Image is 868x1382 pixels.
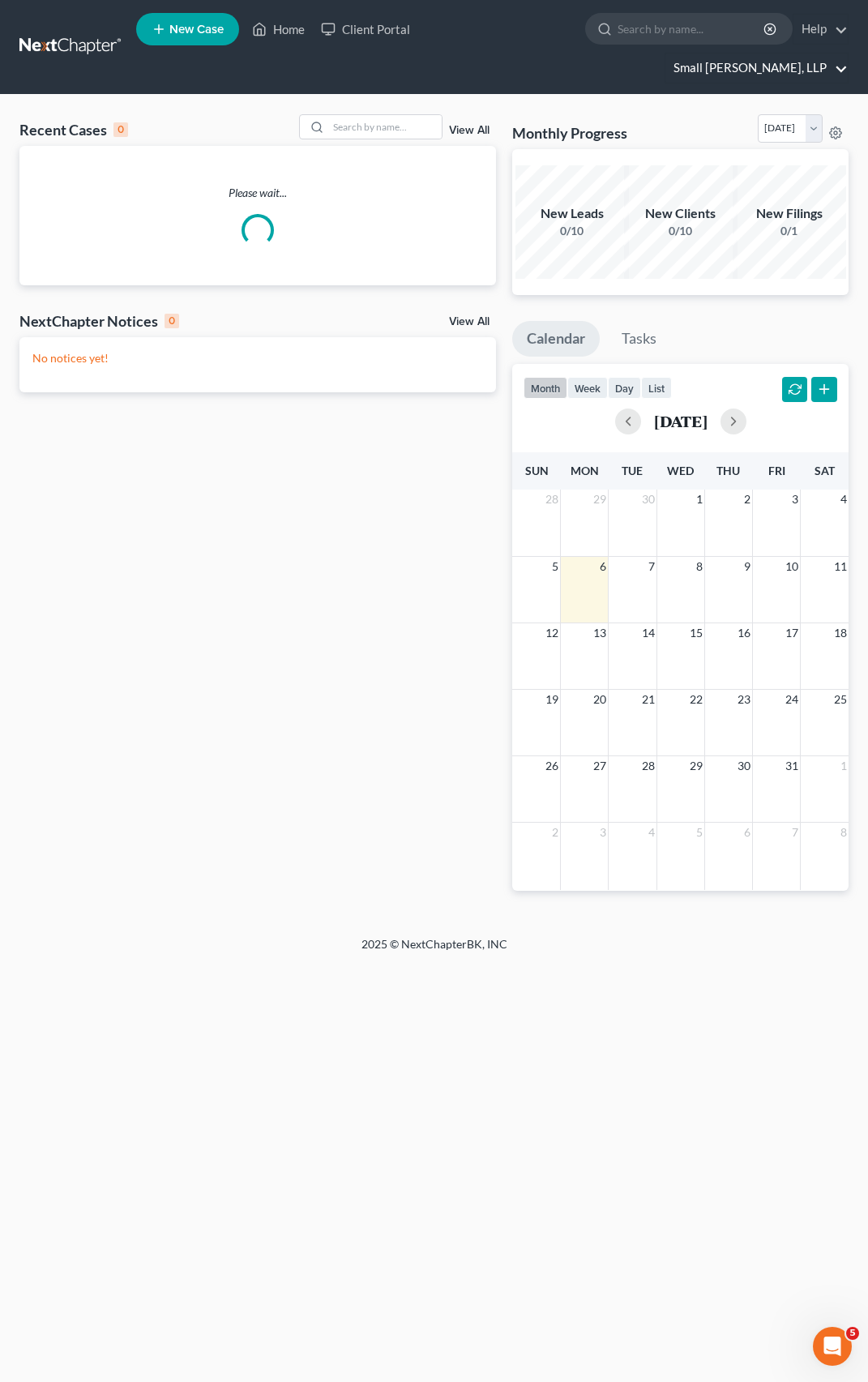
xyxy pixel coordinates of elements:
[733,204,846,223] div: New Filings
[654,413,708,430] h2: [DATE]
[449,316,490,327] a: View All
[733,223,846,239] div: 0/1
[742,557,752,576] span: 9
[790,823,800,842] span: 7
[640,490,656,509] span: 30
[550,823,560,842] span: 2
[716,464,740,477] span: Thu
[742,490,752,509] span: 2
[169,24,224,36] span: New Case
[624,204,738,223] div: New Clients
[622,464,643,477] span: Tue
[19,120,128,139] div: Recent Cases
[640,756,656,776] span: 28
[793,15,848,44] a: Help
[647,823,656,842] span: 4
[647,557,656,576] span: 7
[32,350,483,366] p: No notices yet!
[113,122,128,137] div: 0
[544,756,560,776] span: 26
[813,1327,852,1366] iframe: Intercom live chat
[688,690,704,709] span: 22
[736,623,752,643] span: 16
[832,557,849,576] span: 11
[328,115,442,139] input: Search by name...
[544,490,560,509] span: 28
[618,14,766,44] input: Search by name...
[515,204,629,223] div: New Leads
[515,223,629,239] div: 0/10
[512,321,600,357] a: Calendar
[790,490,800,509] span: 3
[640,623,656,643] span: 14
[244,15,313,44] a: Home
[736,690,752,709] span: 23
[598,823,608,842] span: 3
[641,377,672,399] button: list
[592,490,608,509] span: 29
[832,623,849,643] span: 18
[839,756,849,776] span: 1
[784,756,800,776] span: 31
[784,623,800,643] span: 17
[665,53,848,83] a: Small [PERSON_NAME], LLP
[592,690,608,709] span: 20
[768,464,785,477] span: Fri
[544,690,560,709] span: 19
[839,490,849,509] span: 4
[19,185,496,201] p: Please wait...
[736,756,752,776] span: 30
[784,690,800,709] span: 24
[544,623,560,643] span: 12
[832,690,849,709] span: 25
[449,125,490,136] a: View All
[607,321,671,357] a: Tasks
[624,223,738,239] div: 0/10
[165,314,179,328] div: 0
[815,464,835,477] span: Sat
[839,823,849,842] span: 8
[550,557,560,576] span: 5
[525,464,549,477] span: Sun
[784,557,800,576] span: 10
[608,377,641,399] button: day
[846,1327,859,1340] span: 5
[688,756,704,776] span: 29
[742,823,752,842] span: 6
[567,377,608,399] button: week
[688,623,704,643] span: 15
[592,756,608,776] span: 27
[571,464,599,477] span: Mon
[695,490,704,509] span: 1
[512,123,627,143] h3: Monthly Progress
[524,377,567,399] button: month
[313,15,418,44] a: Client Portal
[695,557,704,576] span: 8
[695,823,704,842] span: 5
[45,936,823,965] div: 2025 © NextChapterBK, INC
[592,623,608,643] span: 13
[598,557,608,576] span: 6
[19,311,179,331] div: NextChapter Notices
[640,690,656,709] span: 21
[667,464,694,477] span: Wed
